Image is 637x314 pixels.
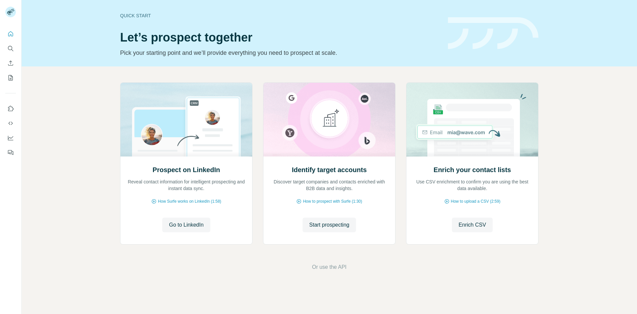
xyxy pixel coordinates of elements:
[406,83,538,157] img: Enrich your contact lists
[459,221,486,229] span: Enrich CSV
[120,48,440,57] p: Pick your starting point and we’ll provide everything you need to prospect at scale.
[451,198,500,204] span: How to upload a CSV (2:59)
[153,165,220,174] h2: Prospect on LinkedIn
[5,28,16,40] button: Quick start
[309,221,349,229] span: Start prospecting
[120,83,252,157] img: Prospect on LinkedIn
[452,218,493,232] button: Enrich CSV
[127,178,246,192] p: Reveal contact information for intelligent prospecting and instant data sync.
[434,165,511,174] h2: Enrich your contact lists
[292,165,367,174] h2: Identify target accounts
[270,178,389,192] p: Discover target companies and contacts enriched with B2B data and insights.
[169,221,203,229] span: Go to LinkedIn
[5,103,16,115] button: Use Surfe on LinkedIn
[120,12,440,19] div: Quick start
[120,31,440,44] h1: Let’s prospect together
[5,72,16,84] button: My lists
[5,132,16,144] button: Dashboard
[312,263,346,271] button: Or use the API
[263,83,395,157] img: Identify target accounts
[303,218,356,232] button: Start prospecting
[158,198,221,204] span: How Surfe works on LinkedIn (1:58)
[5,57,16,69] button: Enrich CSV
[448,17,538,50] img: banner
[162,218,210,232] button: Go to LinkedIn
[303,198,362,204] span: How to prospect with Surfe (1:30)
[5,43,16,54] button: Search
[5,147,16,158] button: Feedback
[413,178,531,192] p: Use CSV enrichment to confirm you are using the best data available.
[5,117,16,129] button: Use Surfe API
